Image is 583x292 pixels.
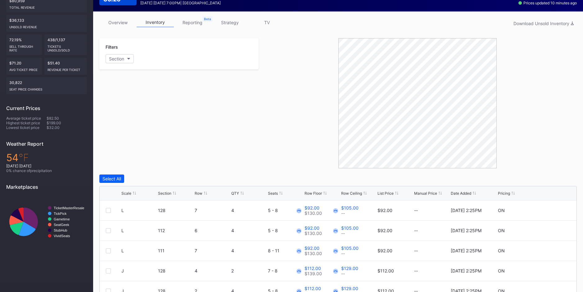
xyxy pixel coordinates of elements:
[231,191,239,196] div: QTY
[305,210,322,216] div: $130.00
[231,268,266,273] div: 2
[9,3,84,9] div: Total Revenue
[231,228,266,233] div: 4
[158,248,193,253] div: 111
[6,141,87,147] div: Weather Report
[6,184,87,190] div: Marketplaces
[106,44,252,50] div: Filters
[6,77,87,94] div: 30,822
[195,191,202,196] div: Row
[231,208,266,213] div: 4
[341,286,358,291] div: $129.00
[414,191,437,196] div: Manual Price
[305,246,322,251] div: $92.00
[305,231,322,236] div: $130.00
[6,164,87,168] div: [DATE] [DATE]
[268,228,303,233] div: 5 - 8
[248,18,286,27] a: TV
[305,266,322,271] div: $112.00
[341,205,359,210] div: $105.00
[9,65,39,72] div: Avg ticket price
[451,228,481,233] div: [DATE] 2:25PM
[341,271,358,276] div: --
[99,18,137,27] a: overview
[341,225,359,231] div: $105.00
[498,268,505,273] div: ON
[54,217,70,221] text: Gametime
[268,248,303,253] div: 8 - 11
[231,248,266,253] div: 4
[451,208,481,213] div: [DATE] 2:25PM
[121,208,124,213] div: L
[6,116,47,121] div: Average ticket price
[19,152,29,164] span: ℉
[195,248,230,253] div: 7
[54,228,67,232] text: StubHub
[513,21,574,26] div: Download Unsold Inventory
[305,225,322,231] div: $92.00
[305,205,322,210] div: $92.00
[195,208,230,213] div: 7
[498,191,510,196] div: Pricing
[158,268,193,273] div: 128
[109,56,124,61] div: Section
[6,168,87,173] div: 0 % chance of precipitation
[47,121,87,125] div: $199.00
[451,248,481,253] div: [DATE] 2:25PM
[451,191,471,196] div: Date Added
[341,246,359,251] div: $105.00
[47,125,87,130] div: $32.00
[305,286,322,291] div: $112.00
[121,248,124,253] div: L
[268,191,278,196] div: Seats
[137,18,174,27] a: inventory
[377,248,392,253] div: $92.00
[341,266,358,271] div: $129.00
[6,152,87,164] div: 54
[305,271,322,276] div: $139.00
[54,206,84,210] text: TicketMasterResale
[451,268,481,273] div: [DATE] 2:25PM
[195,228,230,233] div: 6
[121,268,124,273] div: J
[414,208,449,213] div: --
[518,1,577,5] div: Prices updated 10 minutes ago
[414,268,449,273] div: --
[377,208,392,213] div: $92.00
[268,208,303,213] div: 5 - 8
[54,234,70,238] text: VividSeats
[341,210,359,216] div: --
[510,19,577,28] button: Download Unsold Inventory
[414,228,449,233] div: --
[158,191,171,196] div: Section
[498,248,505,253] div: ON
[268,268,303,273] div: 7 - 8
[341,251,359,256] div: --
[99,175,124,183] button: Select All
[211,18,248,27] a: strategy
[305,251,322,256] div: $130.00
[121,228,124,233] div: L
[54,223,69,227] text: SeatGeek
[6,121,47,125] div: Highest ticket price
[9,23,84,29] div: Unsold Revenue
[47,42,84,52] div: Tickets Unsold/Sold
[377,268,394,273] div: $112.00
[6,195,87,249] svg: Chart title
[341,231,359,236] div: --
[9,42,39,52] div: Sell Through Rate
[47,116,87,121] div: $82.50
[47,65,84,72] div: Revenue per ticket
[195,268,230,273] div: 4
[54,212,67,215] text: TickPick
[498,228,505,233] div: ON
[414,248,449,253] div: --
[305,191,322,196] div: Row Floor
[158,208,193,213] div: 128
[44,58,87,75] div: $51.40
[6,15,87,32] div: $36,133
[6,125,47,130] div: Lowest ticket price
[106,54,134,63] button: Section
[377,191,394,196] div: List Price
[9,85,84,91] div: seat price changes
